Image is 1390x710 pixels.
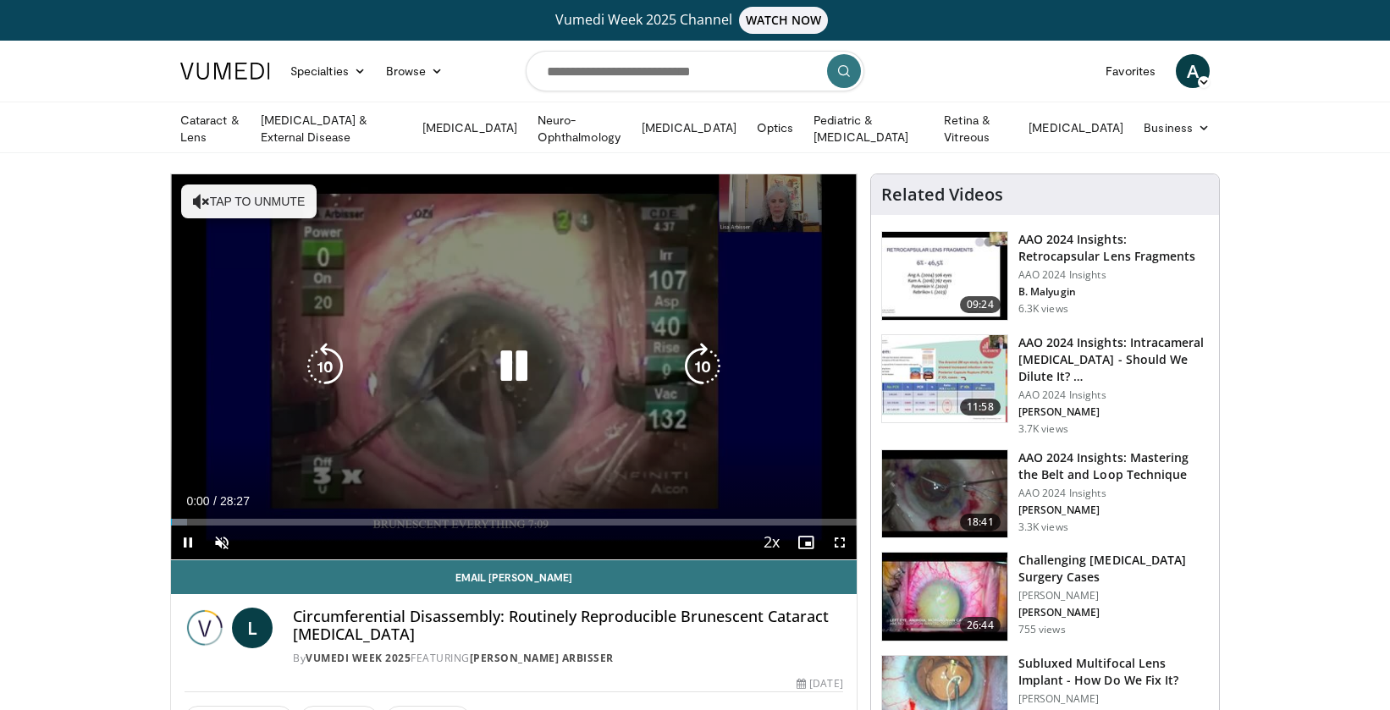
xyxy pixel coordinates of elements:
[171,519,857,526] div: Progress Bar
[1018,449,1209,483] h3: AAO 2024 Insights: Mastering the Belt and Loop Technique
[232,608,273,648] a: L
[171,526,205,559] button: Pause
[1018,606,1209,619] p: [PERSON_NAME]
[747,111,803,145] a: Optics
[1176,54,1210,88] a: A
[280,54,376,88] a: Specialties
[220,494,250,508] span: 28:27
[960,514,1001,531] span: 18:41
[185,608,225,648] img: Vumedi Week 2025
[803,112,934,146] a: Pediatric & [MEDICAL_DATA]
[293,651,843,666] div: By FEATURING
[1018,334,1209,385] h3: AAO 2024 Insights: Intracameral [MEDICAL_DATA] - Should We Dilute It? …
[251,112,412,146] a: [MEDICAL_DATA] & External Disease
[1018,504,1209,517] p: [PERSON_NAME]
[1018,405,1209,419] p: [PERSON_NAME]
[881,334,1209,436] a: 11:58 AAO 2024 Insights: Intracameral [MEDICAL_DATA] - Should We Dilute It? … AAO 2024 Insights [...
[960,296,1001,313] span: 09:24
[934,112,1018,146] a: Retina & Vitreous
[1018,111,1134,145] a: [MEDICAL_DATA]
[171,560,857,594] a: Email [PERSON_NAME]
[1018,422,1068,436] p: 3.7K views
[1018,268,1209,282] p: AAO 2024 Insights
[180,63,270,80] img: VuMedi Logo
[526,51,864,91] input: Search topics, interventions
[882,335,1007,423] img: de733f49-b136-4bdc-9e00-4021288efeb7.150x105_q85_crop-smart_upscale.jpg
[882,232,1007,320] img: 01f52a5c-6a53-4eb2-8a1d-dad0d168ea80.150x105_q85_crop-smart_upscale.jpg
[181,184,317,218] button: Tap to unmute
[1018,655,1209,689] h3: Subluxed Multifocal Lens Implant - How Do We Fix It?
[755,526,789,559] button: Playback Rate
[1018,487,1209,500] p: AAO 2024 Insights
[1134,111,1220,145] a: Business
[823,526,857,559] button: Fullscreen
[881,449,1209,539] a: 18:41 AAO 2024 Insights: Mastering the Belt and Loop Technique AAO 2024 Insights [PERSON_NAME] 3....
[1018,302,1068,316] p: 6.3K views
[186,494,209,508] span: 0:00
[293,608,843,644] h4: Circumferential Disassembly: Routinely Reproducible Brunescent Cataract [MEDICAL_DATA]
[881,552,1209,641] a: 26:44 Challenging [MEDICAL_DATA] Surgery Cases [PERSON_NAME] [PERSON_NAME] 755 views
[789,526,823,559] button: Enable picture-in-picture mode
[470,651,614,665] a: [PERSON_NAME] Arbisser
[1018,285,1209,299] p: B. Malyugin
[306,651,411,665] a: Vumedi Week 2025
[213,494,217,508] span: /
[739,7,829,34] span: WATCH NOW
[1018,552,1209,586] h3: Challenging [MEDICAL_DATA] Surgery Cases
[1018,692,1209,706] p: [PERSON_NAME]
[1018,388,1209,402] p: AAO 2024 Insights
[881,184,1003,205] h4: Related Videos
[412,111,527,145] a: [MEDICAL_DATA]
[1018,520,1068,534] p: 3.3K views
[1018,589,1209,603] p: [PERSON_NAME]
[1018,231,1209,265] h3: AAO 2024 Insights: Retrocapsular Lens Fragments
[170,112,251,146] a: Cataract & Lens
[376,54,454,88] a: Browse
[881,231,1209,321] a: 09:24 AAO 2024 Insights: Retrocapsular Lens Fragments AAO 2024 Insights B. Malyugin 6.3K views
[882,450,1007,538] img: 22a3a3a3-03de-4b31-bd81-a17540334f4a.150x105_q85_crop-smart_upscale.jpg
[960,399,1001,416] span: 11:58
[797,676,842,691] div: [DATE]
[171,174,857,560] video-js: Video Player
[882,553,1007,641] img: 05a6f048-9eed-46a7-93e1-844e43fc910c.150x105_q85_crop-smart_upscale.jpg
[632,111,747,145] a: [MEDICAL_DATA]
[1018,623,1066,636] p: 755 views
[527,112,632,146] a: Neuro-Ophthalmology
[960,617,1001,634] span: 26:44
[205,526,239,559] button: Unmute
[1095,54,1166,88] a: Favorites
[183,7,1207,34] a: Vumedi Week 2025 ChannelWATCH NOW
